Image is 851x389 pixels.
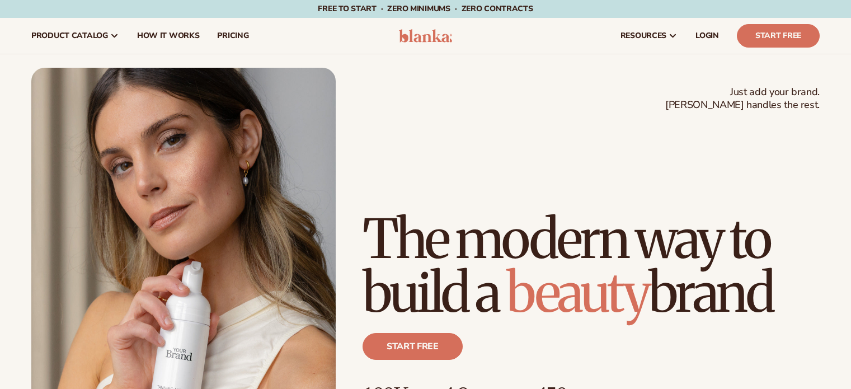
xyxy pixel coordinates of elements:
[208,18,257,54] a: pricing
[137,31,200,40] span: How It Works
[31,31,108,40] span: product catalog
[217,31,248,40] span: pricing
[620,31,666,40] span: resources
[399,29,452,43] img: logo
[737,24,820,48] a: Start Free
[687,18,728,54] a: LOGIN
[318,3,533,14] span: Free to start · ZERO minimums · ZERO contracts
[363,212,820,320] h1: The modern way to build a brand
[612,18,687,54] a: resources
[128,18,209,54] a: How It Works
[695,31,719,40] span: LOGIN
[363,333,463,360] a: Start free
[665,86,820,112] span: Just add your brand. [PERSON_NAME] handles the rest.
[22,18,128,54] a: product catalog
[506,259,648,326] span: beauty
